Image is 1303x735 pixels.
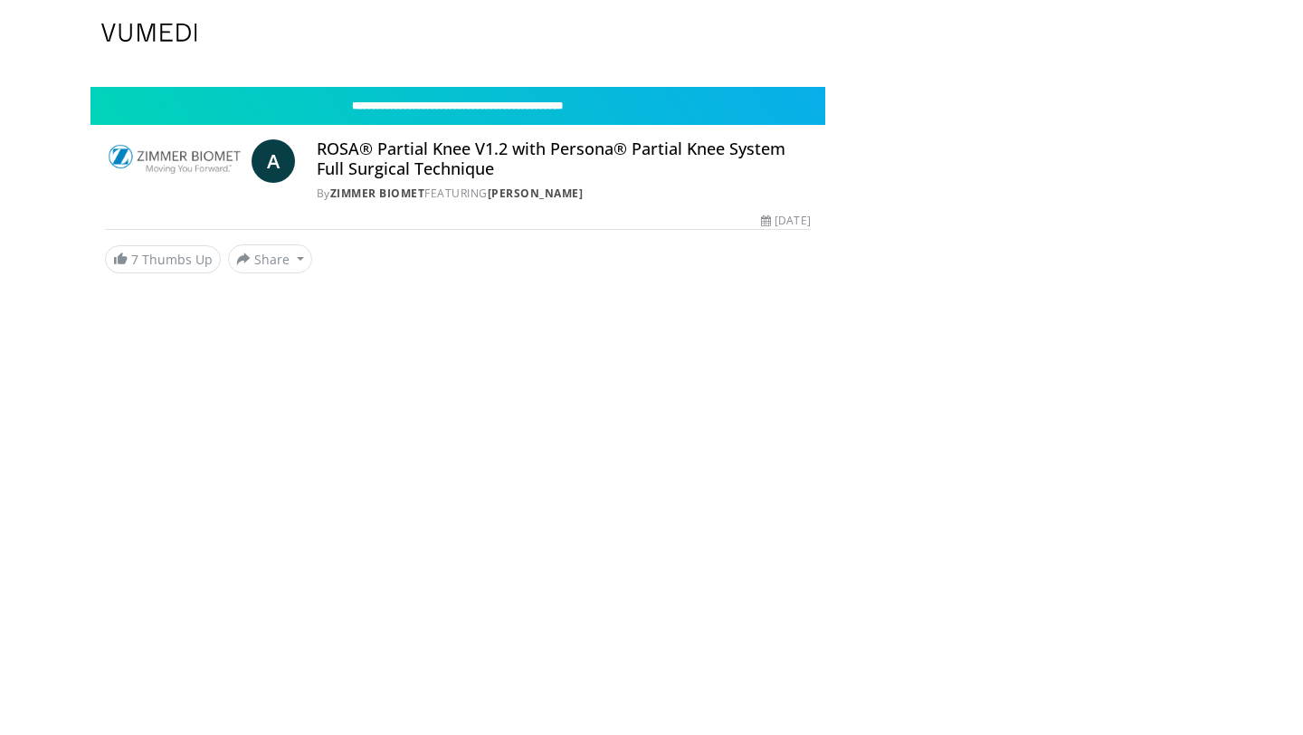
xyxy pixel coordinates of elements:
span: 7 [131,251,138,268]
img: Zimmer Biomet [105,139,244,183]
a: [PERSON_NAME] [488,186,584,201]
a: Zimmer Biomet [330,186,425,201]
a: 7 Thumbs Up [105,245,221,273]
img: VuMedi Logo [101,24,197,42]
button: Share [228,244,312,273]
div: By FEATURING [317,186,811,202]
div: [DATE] [761,213,810,229]
h4: ROSA® Partial Knee V1.2 with Persona® Partial Knee System Full Surgical Technique [317,139,811,178]
a: A [252,139,295,183]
